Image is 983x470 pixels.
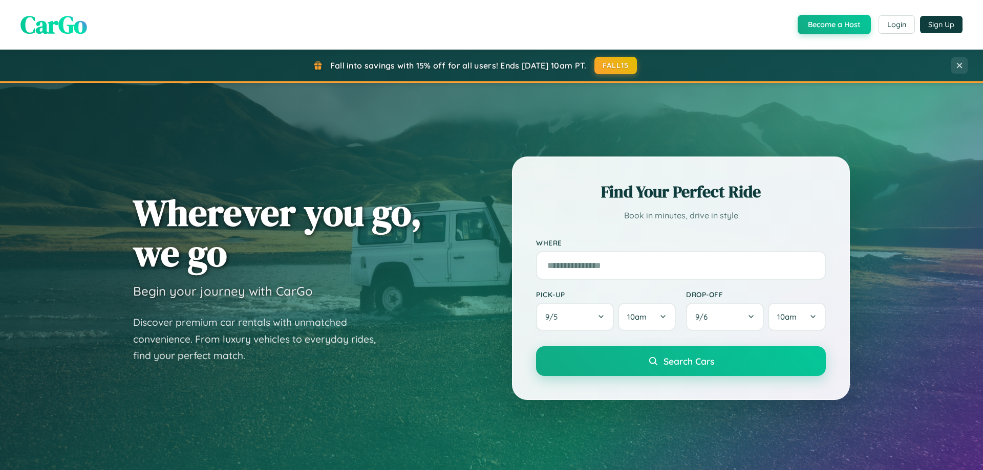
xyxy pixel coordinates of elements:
[618,303,676,331] button: 10am
[594,57,637,74] button: FALL15
[777,312,797,322] span: 10am
[768,303,826,331] button: 10am
[536,238,826,247] label: Where
[536,303,614,331] button: 9/5
[627,312,647,322] span: 10am
[536,181,826,203] h2: Find Your Perfect Ride
[536,208,826,223] p: Book in minutes, drive in style
[133,283,313,299] h3: Begin your journey with CarGo
[664,355,714,367] span: Search Cars
[798,15,871,34] button: Become a Host
[536,290,676,299] label: Pick-up
[686,303,764,331] button: 9/6
[695,312,713,322] span: 9 / 6
[920,16,963,33] button: Sign Up
[879,15,915,34] button: Login
[330,60,587,71] span: Fall into savings with 15% off for all users! Ends [DATE] 10am PT.
[536,346,826,376] button: Search Cars
[20,8,87,41] span: CarGo
[133,314,389,364] p: Discover premium car rentals with unmatched convenience. From luxury vehicles to everyday rides, ...
[133,192,422,273] h1: Wherever you go, we go
[686,290,826,299] label: Drop-off
[545,312,563,322] span: 9 / 5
